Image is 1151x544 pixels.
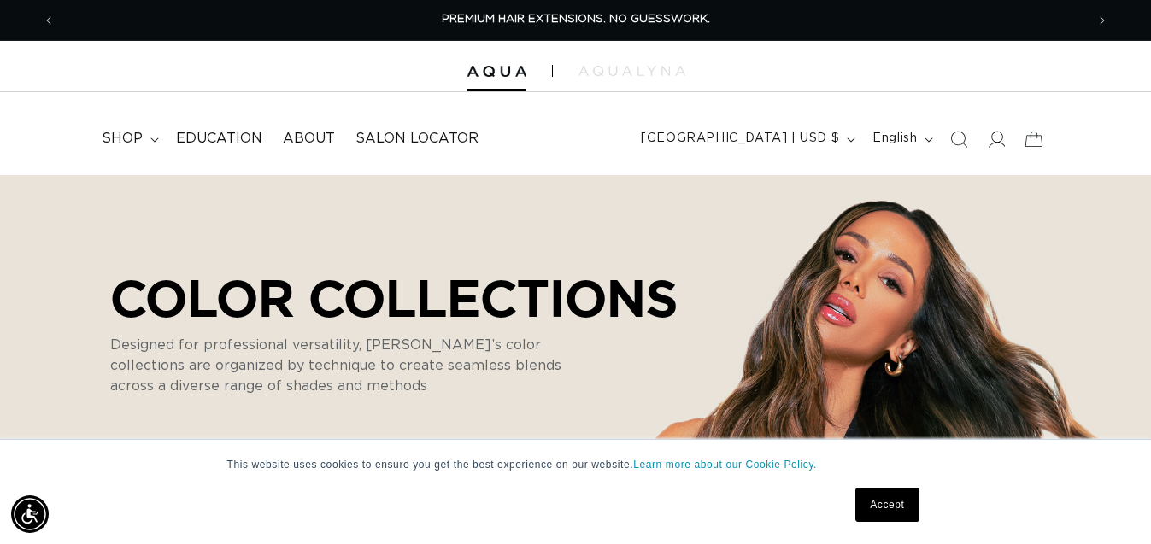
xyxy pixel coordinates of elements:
[862,123,940,155] button: English
[283,130,335,148] span: About
[467,66,526,78] img: Aqua Hair Extensions
[940,120,978,158] summary: Search
[102,130,143,148] span: shop
[855,488,919,522] a: Accept
[633,459,817,471] a: Learn more about our Cookie Policy.
[273,120,345,158] a: About
[641,130,839,148] span: [GEOGRAPHIC_DATA] | USD $
[355,130,479,148] span: Salon Locator
[872,130,917,148] span: English
[227,457,925,472] p: This website uses cookies to ensure you get the best experience on our website.
[110,268,678,326] p: COLOR COLLECTIONS
[578,66,685,76] img: aqualyna.com
[110,335,606,396] p: Designed for professional versatility, [PERSON_NAME]’s color collections are organized by techniq...
[176,130,262,148] span: Education
[30,4,68,37] button: Previous announcement
[1083,4,1121,37] button: Next announcement
[442,14,710,25] span: PREMIUM HAIR EXTENSIONS. NO GUESSWORK.
[11,495,49,533] div: Accessibility Menu
[91,120,166,158] summary: shop
[631,123,862,155] button: [GEOGRAPHIC_DATA] | USD $
[345,120,489,158] a: Salon Locator
[166,120,273,158] a: Education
